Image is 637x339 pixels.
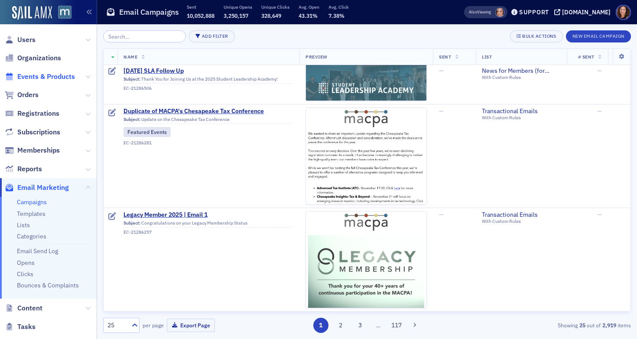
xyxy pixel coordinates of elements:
[439,107,444,115] span: —
[143,321,164,329] label: per page
[482,67,561,75] a: News for Members (for members only)
[578,321,587,329] strong: 25
[123,108,293,115] a: Duplicate of MACPA's Chesapeake Tax Conference
[562,8,611,16] div: [DOMAIN_NAME]
[597,67,602,75] span: —
[123,117,140,122] span: Subject:
[123,127,171,137] div: Featured Events
[17,270,33,278] a: Clicks
[578,54,595,60] span: # Sent
[439,67,444,75] span: —
[566,30,631,42] button: New Email Campaign
[5,35,36,45] a: Users
[17,164,42,174] span: Reports
[17,198,47,206] a: Campaigns
[123,54,137,60] span: Name
[372,321,384,329] span: …
[305,54,328,60] span: Preview
[123,229,293,235] div: EC-21286257
[17,232,46,240] a: Categories
[108,212,116,221] div: Draft
[5,72,75,81] a: Events & Products
[123,220,293,228] div: Congratulations on your Legacy Membership Status
[17,72,75,81] span: Events & Products
[187,12,214,19] span: 10,052,888
[510,30,562,42] button: Bulk Actions
[328,4,349,10] p: Avg. Click
[17,183,69,192] span: Email Marketing
[299,4,319,10] p: Avg. Open
[17,109,59,118] span: Registrations
[12,6,52,20] img: SailAMX
[5,109,59,118] a: Registrations
[5,322,36,332] a: Tasks
[119,7,179,17] h1: Email Campaigns
[601,321,617,329] strong: 2,919
[482,108,561,115] a: Transactional Emails
[389,318,404,333] button: 117
[5,164,42,174] a: Reports
[189,30,235,42] button: Add Filter
[519,8,549,16] div: Support
[469,9,477,15] div: Also
[17,221,30,229] a: Lists
[469,9,491,15] span: Viewing
[495,8,504,17] span: Katie Foo
[17,322,36,332] span: Tasks
[123,76,140,82] span: Subject:
[482,75,561,81] div: With Custom Rules
[5,53,61,63] a: Organizations
[333,318,348,333] button: 2
[439,211,444,218] span: —
[123,76,293,84] div: Thank You for Joining Us at the 2025 Student Leadership Academy!
[17,90,39,100] span: Orders
[299,12,318,19] span: 43.31%
[123,211,293,219] a: Legacy Member 2025 | Email 1
[597,107,602,115] span: —
[353,318,368,333] button: 3
[17,146,60,155] span: Memberships
[439,54,451,60] span: Sent
[482,218,561,224] div: With Custom Rules
[123,220,140,226] span: Subject:
[123,85,293,91] div: EC-21286506
[58,6,71,19] img: SailAMX
[108,109,116,117] div: Draft
[482,211,561,219] a: Transactional Emails
[123,67,293,75] a: [DATE] SLA Follow Up
[103,30,186,42] input: Search…
[187,4,214,10] p: Sent
[554,9,614,15] button: [DOMAIN_NAME]
[261,12,281,19] span: 328,649
[17,35,36,45] span: Users
[17,127,60,137] span: Subscriptions
[17,303,42,313] span: Content
[17,53,61,63] span: Organizations
[224,12,248,19] span: 3,250,157
[616,5,631,20] span: Profile
[107,321,127,330] div: 25
[313,318,328,333] button: 1
[482,115,561,121] div: With Custom Rules
[261,4,289,10] p: Unique Clicks
[5,183,69,192] a: Email Marketing
[123,140,293,146] div: EC-21286281
[108,67,116,76] div: Draft
[461,321,631,329] div: Showing out of items
[597,211,602,218] span: —
[52,6,71,20] a: View Homepage
[17,259,35,267] a: Opens
[5,303,42,313] a: Content
[566,32,631,39] a: New Email Campaign
[5,127,60,137] a: Subscriptions
[17,247,58,255] a: Email Send Log
[17,281,79,289] a: Bounces & Complaints
[522,34,556,39] div: Bulk Actions
[5,146,60,155] a: Memberships
[167,319,215,332] button: Export Page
